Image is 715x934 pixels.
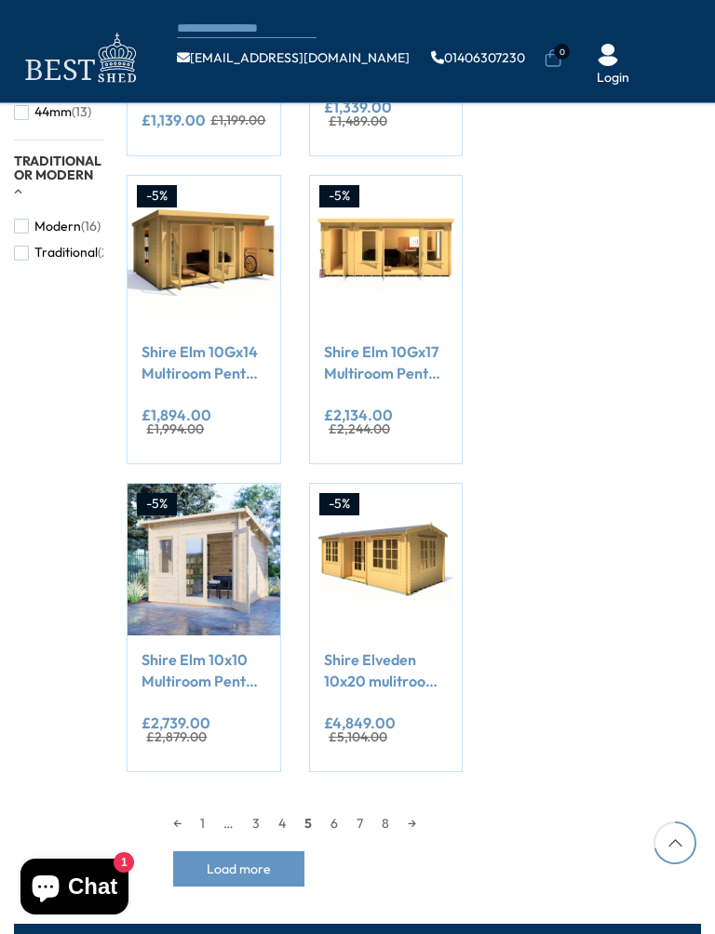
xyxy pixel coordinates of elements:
[128,176,279,327] img: Shire Elm 10Gx14 Multiroom Pent Log Cabin 19mm interlock Cladding - Best Shed
[544,49,562,68] a: 0
[142,341,265,383] a: Shire Elm 10Gx14 Multiroom Pent Log Cabin 19mm interlock Cladding
[310,484,462,635] img: Shire Elveden 10x20 mulitroom log cabin 44mm Cladding - Best Shed
[34,245,98,260] span: Traditional
[142,407,211,422] ins: £1,894.00
[295,809,321,837] span: 5
[177,51,410,64] a: [EMAIL_ADDRESS][DOMAIN_NAME]
[14,213,101,240] button: Modern
[146,730,207,743] del: £2,879.00
[431,51,525,64] a: 01406307230
[137,185,177,207] div: -5%
[34,104,72,120] span: 44mm
[191,809,214,837] a: 1
[398,809,425,837] a: →
[142,649,265,691] a: Shire Elm 10x10 Multiroom Pent Log Cabin 19mm interlock Cladding
[142,715,210,730] ins: £2,739.00
[347,809,372,837] a: 7
[14,153,101,183] span: Traditional or Modern
[214,809,243,837] span: …
[210,113,265,127] del: £1,199.00
[142,113,206,127] ins: £1,139.00
[321,809,347,837] a: 6
[14,28,144,88] img: logo
[98,245,120,260] span: (28)
[372,809,398,837] a: 8
[72,104,91,120] span: (13)
[207,862,271,875] span: Load more
[324,100,392,114] ins: £1,339.00
[597,44,619,66] img: User Icon
[554,44,570,60] span: 0
[310,176,462,327] img: Shire Elm 10Gx17 Multiroom Pent Log Cabin 19mm interlock Cladding - Best Shed
[81,219,101,234] span: (16)
[137,493,177,515] div: -5%
[128,484,279,635] img: Shire Elm 10x10 Multiroom Pent Log Cabin 19mm interlock Cladding - Best Shed
[15,859,134,919] inbox-online-store-chat: Shopify online store chat
[34,219,81,234] span: Modern
[173,851,304,887] button: Load more
[329,422,390,435] del: £2,244.00
[324,407,393,422] ins: £2,134.00
[324,715,396,730] ins: £4,849.00
[164,809,191,837] a: ←
[597,69,629,87] a: Login
[319,185,359,207] div: -5%
[243,809,269,837] a: 3
[324,649,448,691] a: Shire Elveden 10x20 mulitroom log cabin 44mm Cladding
[329,114,387,127] del: £1,489.00
[14,99,91,126] button: 44mm
[324,341,448,383] a: Shire Elm 10Gx17 Multiroom Pent Log Cabin 19mm interlock Cladding
[14,239,120,266] button: Traditional
[269,809,295,837] a: 4
[146,422,204,435] del: £1,994.00
[329,730,387,743] del: £5,104.00
[319,493,359,515] div: -5%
